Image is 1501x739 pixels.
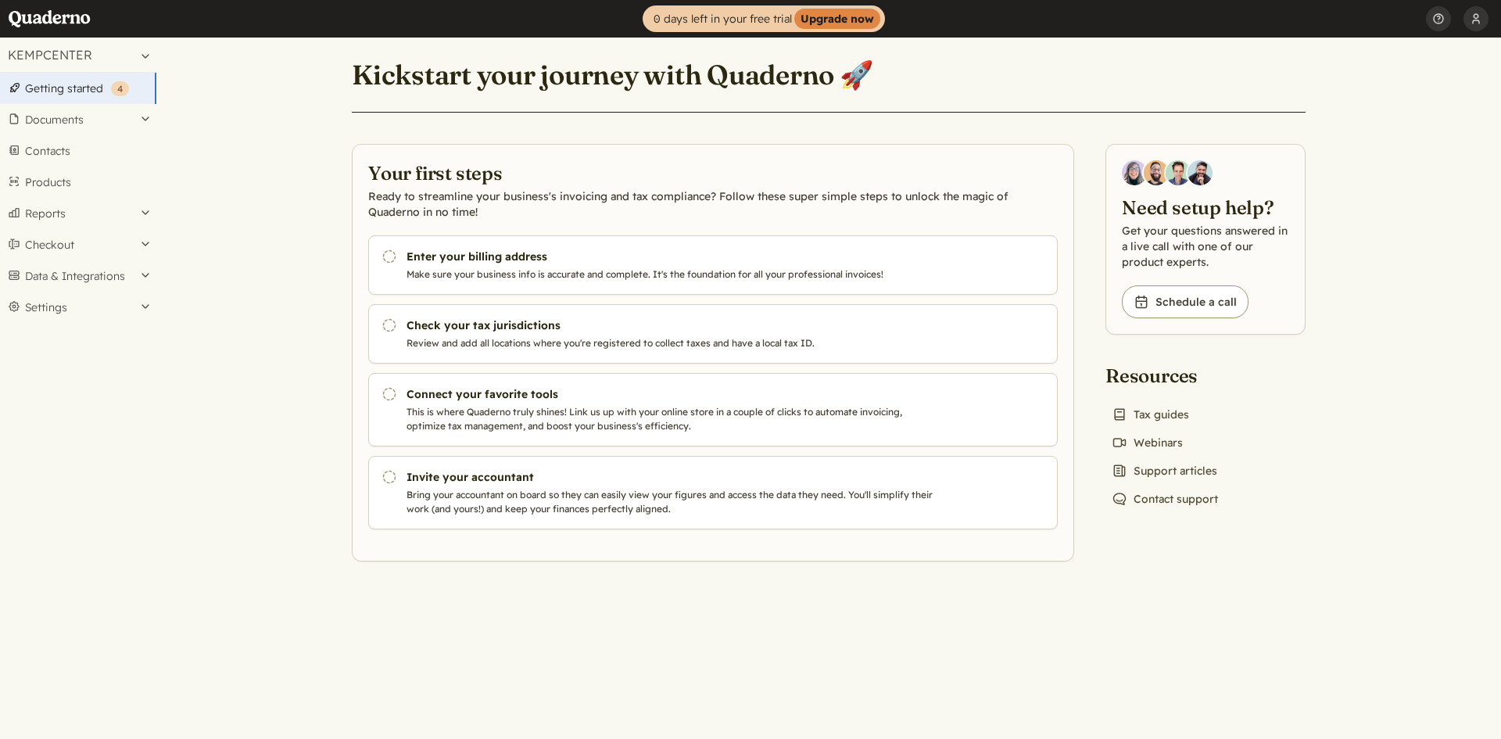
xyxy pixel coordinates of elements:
a: Enter your billing address Make sure your business info is accurate and complete. It's the founda... [368,235,1058,295]
h2: Need setup help? [1122,195,1289,220]
img: Diana Carrasco, Account Executive at Quaderno [1122,160,1147,185]
a: Support articles [1105,460,1223,482]
h3: Connect your favorite tools [407,386,940,402]
strong: Upgrade now [794,9,880,29]
span: 4 [117,83,123,95]
a: Schedule a call [1122,285,1248,318]
p: This is where Quaderno truly shines! Link us up with your online store in a couple of clicks to a... [407,405,940,433]
p: Review and add all locations where you're registered to collect taxes and have a local tax ID. [407,336,940,350]
p: Ready to streamline your business's invoicing and tax compliance? Follow these super simple steps... [368,188,1058,220]
p: Bring your accountant on board so they can easily view your figures and access the data they need... [407,488,940,516]
a: 0 days left in your free trialUpgrade now [643,5,885,32]
a: Check your tax jurisdictions Review and add all locations where you're registered to collect taxe... [368,304,1058,364]
a: Connect your favorite tools This is where Quaderno truly shines! Link us up with your online stor... [368,373,1058,447]
img: Javier Rubio, DevRel at Quaderno [1188,160,1213,185]
img: Ivo Oltmans, Business Developer at Quaderno [1166,160,1191,185]
p: Get your questions answered in a live call with one of our product experts. [1122,223,1289,270]
a: Tax guides [1105,404,1195,425]
h2: Your first steps [368,160,1058,185]
h2: Resources [1105,363,1224,388]
a: Invite your accountant Bring your accountant on board so they can easily view your figures and ac... [368,456,1058,529]
h3: Enter your billing address [407,249,940,264]
h3: Check your tax jurisdictions [407,317,940,333]
img: Jairo Fumero, Account Executive at Quaderno [1144,160,1169,185]
h3: Invite your accountant [407,469,940,485]
a: Contact support [1105,488,1224,510]
p: Make sure your business info is accurate and complete. It's the foundation for all your professio... [407,267,940,282]
h1: Kickstart your journey with Quaderno 🚀 [352,58,873,92]
a: Webinars [1105,432,1189,454]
